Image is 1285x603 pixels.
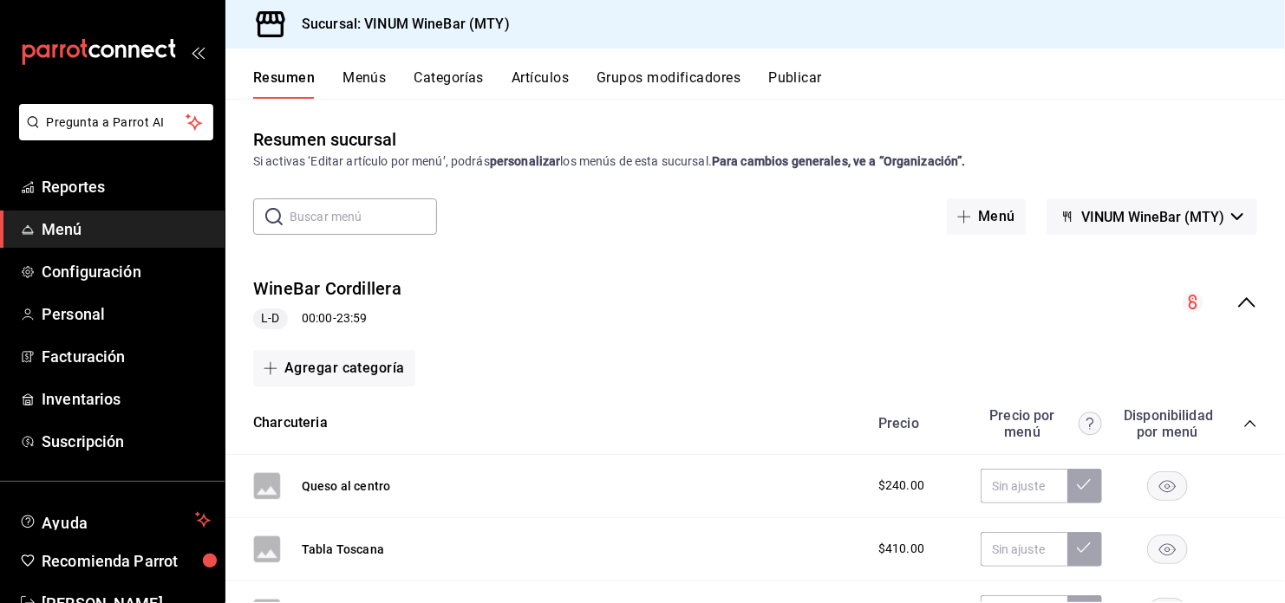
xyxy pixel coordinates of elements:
div: Disponibilidad por menú [1124,407,1210,440]
span: Reportes [42,175,211,198]
span: VINUM WineBar (MTY) [1081,209,1224,225]
input: Sin ajuste [981,469,1067,503]
button: Grupos modificadores [597,69,740,99]
input: Buscar menú [290,199,437,234]
button: Menús [342,69,386,99]
input: Sin ajuste [981,532,1067,567]
a: Pregunta a Parrot AI [12,126,213,144]
strong: personalizar [490,154,561,168]
span: $240.00 [878,477,924,495]
div: Precio por menú [981,407,1102,440]
button: VINUM WineBar (MTY) [1047,198,1257,235]
button: open_drawer_menu [191,45,205,59]
div: Precio [861,415,972,431]
button: Menú [947,198,1026,235]
span: Inventarios [42,387,211,411]
button: Resumen [253,69,315,99]
div: Si activas ‘Editar artículo por menú’, podrás los menús de esta sucursal. [253,152,1257,171]
button: Categorías [414,69,485,99]
button: Tabla Toscana [302,541,384,558]
div: Resumen sucursal [253,126,396,152]
button: Pregunta a Parrot AI [19,104,213,140]
strong: Para cambios generales, ve a “Organización”. [712,154,966,168]
div: navigation tabs [253,69,1285,99]
span: Suscripción [42,430,211,453]
span: Ayuda [42,509,188,530]
span: Menú [42,217,211,241]
h3: Sucursal: VINUM WineBar (MTY) [288,14,510,35]
button: collapse-category-row [1243,417,1257,431]
span: Configuración [42,260,211,283]
span: Personal [42,302,211,326]
div: 00:00 - 23:59 [253,308,401,329]
button: Agregar categoría [253,350,415,386]
span: Recomienda Parrot [42,549,211,573]
span: Pregunta a Parrot AI [47,113,186,132]
button: Queso al centro [302,477,390,495]
span: $410.00 [878,540,924,558]
button: Publicar [768,69,822,99]
button: Charcuteria [253,413,328,433]
span: Facturación [42,345,211,368]
button: Artículos [512,69,569,99]
div: collapse-menu-row [225,263,1285,343]
button: WineBar Cordillera [253,276,401,301]
span: L-D [254,309,286,327]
